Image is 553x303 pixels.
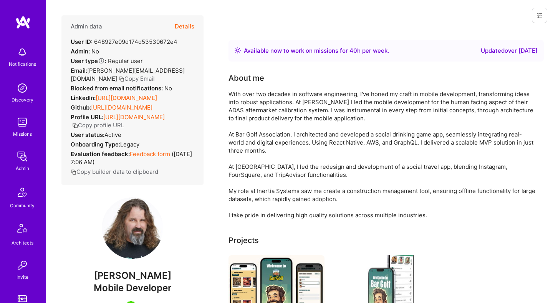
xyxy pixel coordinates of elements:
[71,104,91,111] strong: Github:
[16,164,29,172] div: Admin
[71,85,164,92] strong: Blocked from email notifications:
[71,94,96,102] strong: LinkedIn:
[13,183,31,201] img: Community
[228,235,259,246] div: Projects
[175,15,194,38] button: Details
[10,201,35,210] div: Community
[71,169,76,175] i: icon Copy
[12,239,33,247] div: Architects
[15,80,30,96] img: discovery
[120,141,139,148] span: legacy
[104,131,121,138] span: Active
[71,38,93,45] strong: User ID:
[61,270,204,281] span: [PERSON_NAME]
[119,75,155,83] button: Copy Email
[235,47,241,53] img: Availability
[71,57,106,65] strong: User type :
[71,141,120,148] strong: Onboarding Type:
[71,150,194,166] div: ( [DATE] 7:06 AM )
[13,130,32,138] div: Missions
[15,149,30,164] img: admin teamwork
[71,131,104,138] strong: User status:
[71,47,99,55] div: No
[119,76,124,82] i: icon Copy
[94,282,172,293] span: Mobile Developer
[96,94,157,102] a: [URL][DOMAIN_NAME]
[15,45,30,60] img: bell
[103,113,165,121] a: [URL][DOMAIN_NAME]
[17,273,28,281] div: Invite
[71,57,143,65] div: Regular user
[71,84,172,92] div: No
[71,23,102,30] h4: Admin data
[72,123,78,128] i: icon Copy
[15,115,30,130] img: teamwork
[15,258,30,273] img: Invite
[15,15,31,29] img: logo
[481,46,538,55] div: Updated over [DATE]
[98,57,105,64] i: Help
[71,150,130,158] strong: Evaluation feedback:
[72,121,124,129] button: Copy profile URL
[228,72,264,84] div: About me
[71,67,185,82] span: [PERSON_NAME][EMAIL_ADDRESS][DOMAIN_NAME]
[12,96,33,104] div: Discovery
[130,150,170,158] a: Feedback form
[18,295,27,302] img: tokens
[71,113,103,121] strong: Profile URL:
[9,60,36,68] div: Notifications
[102,197,163,259] img: User Avatar
[71,38,177,46] div: 648927e09d174d53530672e4
[244,46,389,55] div: Available now to work on missions for h per week .
[71,48,90,55] strong: Admin:
[228,90,536,219] div: With over two decades in software engineering, I've honed my craft in mobile development, transfo...
[71,168,158,176] button: Copy builder data to clipboard
[71,67,87,74] strong: Email:
[349,47,357,54] span: 40
[91,104,152,111] a: [URL][DOMAIN_NAME]
[13,220,31,239] img: Architects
